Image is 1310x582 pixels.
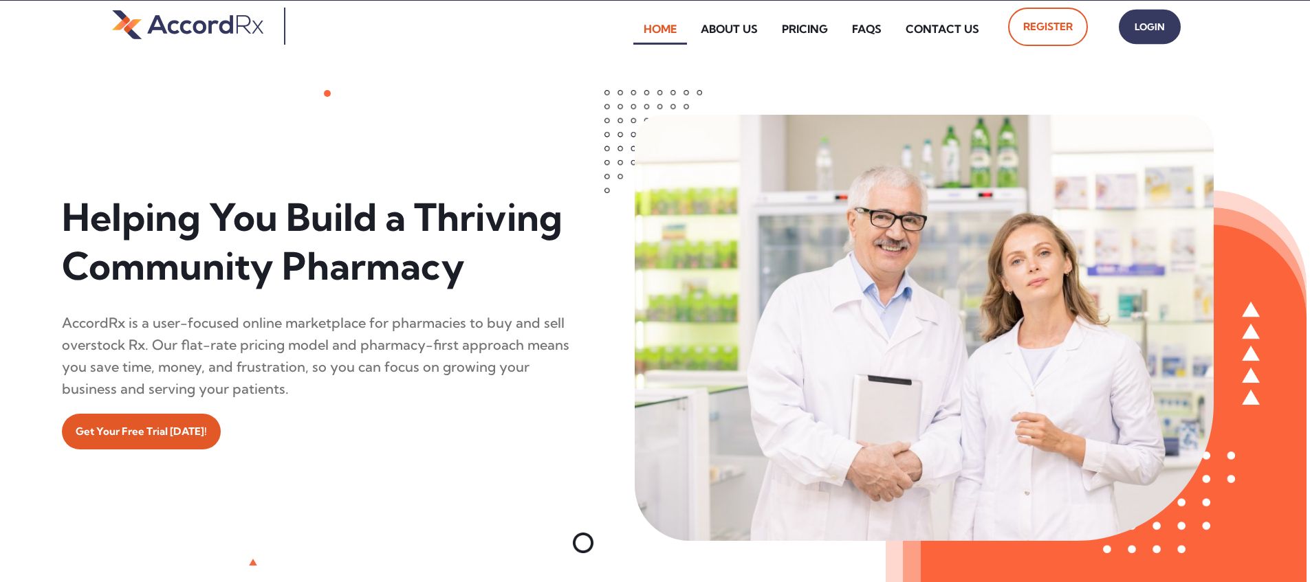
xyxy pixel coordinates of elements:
a: Contact Us [895,13,990,45]
span: Register [1023,16,1073,38]
img: default-logo [112,8,263,41]
a: FAQs [842,13,892,45]
h1: Helping You Build a Thriving Community Pharmacy [62,193,573,291]
div: AccordRx is a user-focused online marketplace for pharmacies to buy and sell overstock Rx. Our fl... [62,312,573,400]
span: Login [1133,17,1167,37]
a: Get Your Free Trial [DATE]! [62,414,221,449]
a: About Us [690,13,768,45]
a: Pricing [772,13,838,45]
span: Get Your Free Trial [DATE]! [76,421,207,443]
a: Register [1008,8,1088,46]
a: Login [1119,10,1181,45]
a: Home [633,13,687,45]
